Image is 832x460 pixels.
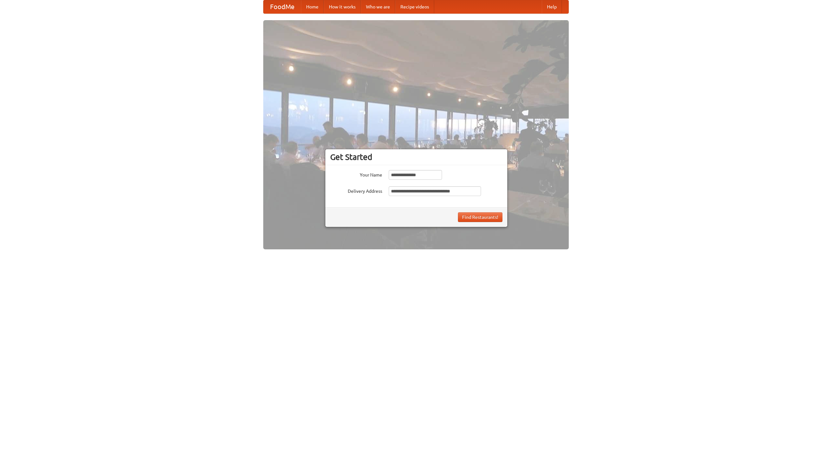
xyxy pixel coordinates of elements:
a: Home [301,0,324,13]
a: Help [542,0,562,13]
a: How it works [324,0,361,13]
label: Delivery Address [330,186,382,194]
h3: Get Started [330,152,502,162]
label: Your Name [330,170,382,178]
a: Who we are [361,0,395,13]
button: Find Restaurants! [458,212,502,222]
a: Recipe videos [395,0,434,13]
a: FoodMe [264,0,301,13]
